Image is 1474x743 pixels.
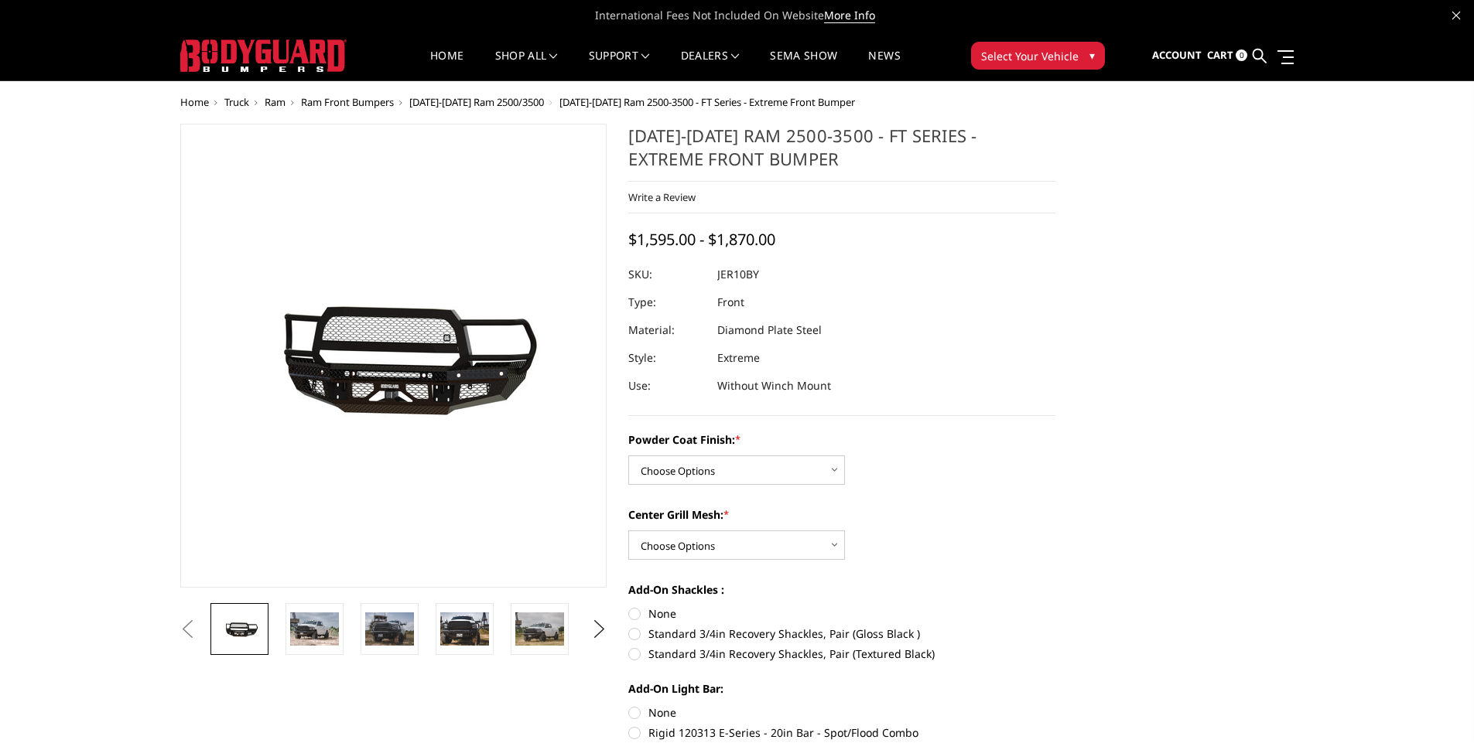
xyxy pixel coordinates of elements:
[290,612,339,645] img: 2010-2018 Ram 2500-3500 - FT Series - Extreme Front Bumper
[589,50,650,80] a: Support
[628,261,706,288] dt: SKU:
[628,646,1055,662] label: Standard 3/4in Recovery Shackles, Pair (Textured Black)
[409,95,544,109] a: [DATE]-[DATE] Ram 2500/3500
[1207,35,1247,77] a: Cart 0
[824,8,875,23] a: More Info
[180,124,607,588] a: 2010-2018 Ram 2500-3500 - FT Series - Extreme Front Bumper
[200,269,587,442] img: 2010-2018 Ram 2500-3500 - FT Series - Extreme Front Bumper
[628,288,706,316] dt: Type:
[180,95,209,109] a: Home
[1207,48,1233,62] span: Cart
[515,612,564,645] img: 2010-2018 Ram 2500-3500 - FT Series - Extreme Front Bumper
[628,680,1055,697] label: Add-On Light Bar:
[628,344,706,372] dt: Style:
[265,95,286,109] a: Ram
[628,372,706,400] dt: Use:
[628,506,1055,523] label: Center Grill Mesh:
[301,95,394,109] a: Ram Front Bumpers
[587,618,610,641] button: Next
[628,581,1055,598] label: Add-On Shackles :
[628,431,1055,448] label: Powder Coat Finish:
[1152,35,1202,77] a: Account
[1089,47,1095,63] span: ▾
[681,50,740,80] a: Dealers
[717,344,760,372] dd: Extreme
[365,612,414,645] img: 2010-2018 Ram 2500-3500 - FT Series - Extreme Front Bumper
[440,612,489,645] img: 2010-2018 Ram 2500-3500 - FT Series - Extreme Front Bumper
[868,50,900,80] a: News
[628,704,1055,721] label: None
[717,261,759,288] dd: JER10BY
[176,618,200,641] button: Previous
[628,124,1055,182] h1: [DATE]-[DATE] Ram 2500-3500 - FT Series - Extreme Front Bumper
[224,95,249,109] a: Truck
[717,372,831,400] dd: Without Winch Mount
[981,48,1079,64] span: Select Your Vehicle
[180,39,347,72] img: BODYGUARD BUMPERS
[770,50,837,80] a: SEMA Show
[628,316,706,344] dt: Material:
[628,190,696,204] a: Write a Review
[495,50,558,80] a: shop all
[628,724,1055,741] label: Rigid 120313 E-Series - 20in Bar - Spot/Flood Combo
[717,316,822,344] dd: Diamond Plate Steel
[1236,49,1247,61] span: 0
[628,625,1055,642] label: Standard 3/4in Recovery Shackles, Pair (Gloss Black )
[430,50,463,80] a: Home
[1152,48,1202,62] span: Account
[559,95,855,109] span: [DATE]-[DATE] Ram 2500-3500 - FT Series - Extreme Front Bumper
[628,229,775,250] span: $1,595.00 - $1,870.00
[628,605,1055,622] label: None
[717,288,744,316] dd: Front
[971,42,1105,70] button: Select Your Vehicle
